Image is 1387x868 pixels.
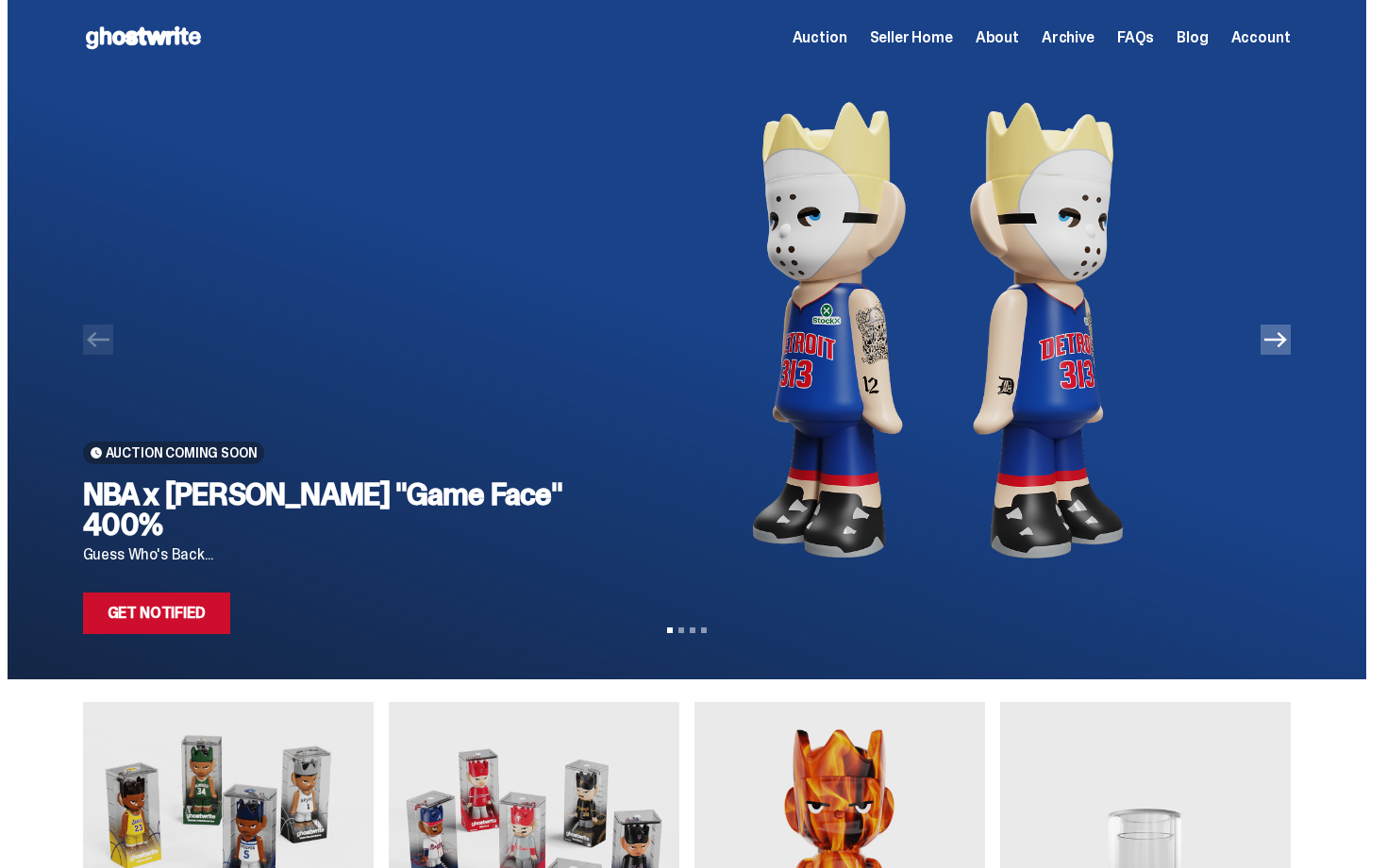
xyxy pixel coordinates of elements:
a: Auction [793,30,847,45]
a: FAQs [1117,30,1154,45]
img: NBA x Eminem "Game Face" 400% [616,75,1261,585]
a: Seller Home [870,30,953,45]
a: Account [1231,30,1291,45]
a: Blog [1177,30,1208,45]
button: View slide 1 [667,627,673,633]
button: Previous [83,325,113,355]
button: View slide 4 [701,627,707,633]
p: Guess Who's Back... [83,547,586,562]
button: View slide 3 [690,627,695,633]
span: Auction Coming Soon [106,445,258,460]
h2: NBA x [PERSON_NAME] "Game Face" 400% [83,479,586,540]
button: View slide 2 [678,627,684,633]
a: Get Notified [83,593,230,634]
a: About [976,30,1019,45]
a: Archive [1042,30,1095,45]
button: Next [1261,325,1291,355]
